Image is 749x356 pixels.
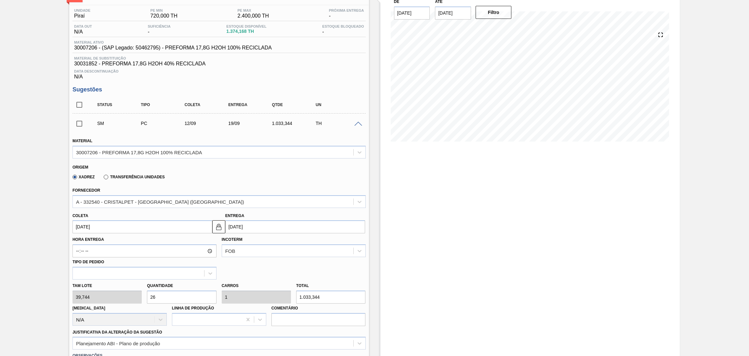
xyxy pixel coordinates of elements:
[148,24,170,28] span: Suficiência
[151,13,177,19] span: 720,000 TH
[139,103,189,107] div: Tipo
[72,139,92,143] label: Material
[172,306,214,310] label: Linha de Produção
[183,121,232,126] div: 12/09/2025
[72,260,104,264] label: Tipo de pedido
[74,40,272,44] span: Material ativo
[225,248,235,254] div: FOB
[329,8,364,12] span: Próxima Entrega
[72,165,88,170] label: Origem
[146,24,172,35] div: -
[314,121,363,126] div: TH
[76,149,202,155] div: 30007206 - PREFORMA 17,8G H2OH 100% RECICLADA
[96,121,145,126] div: Sugestão Manual
[74,56,364,60] span: Material de Substituição
[72,330,162,335] label: Justificativa da Alteração da Sugestão
[72,306,105,310] label: [MEDICAL_DATA]
[435,7,471,20] input: dd/mm/yyyy
[74,24,92,28] span: Data out
[227,103,276,107] div: Entrega
[72,281,142,291] label: Tam lote
[321,24,365,35] div: -
[227,121,276,126] div: 19/09/2025
[74,69,364,73] span: Data Descontinuação
[72,235,217,244] label: Hora Entrega
[72,67,366,80] div: N/A
[72,213,88,218] label: Coleta
[74,13,90,19] span: Piraí
[76,341,160,346] div: Planejamento ABI - Plano de produção
[237,8,269,12] span: PE MAX
[226,24,266,28] span: Estoque Disponível
[225,220,365,233] input: dd/mm/yyyy
[327,8,366,19] div: -
[296,283,309,288] label: Total
[215,223,223,231] img: locked
[139,121,189,126] div: Pedido de Compra
[104,175,164,179] label: Transferência Unidades
[226,29,266,34] span: 1.374,168 TH
[72,86,366,93] h3: Sugestões
[222,283,239,288] label: Carros
[151,8,177,12] span: PE MIN
[212,220,225,233] button: locked
[74,61,364,67] span: 30031852 - PREFORMA 17,8G H2OH 40% RECICLADA
[237,13,269,19] span: 2.400,000 TH
[322,24,364,28] span: Estoque Bloqueado
[183,103,232,107] div: Coleta
[222,237,243,242] label: Incoterm
[314,103,363,107] div: UN
[270,121,320,126] div: 1.033,344
[147,283,173,288] label: Quantidade
[476,6,512,19] button: Filtro
[76,199,244,204] div: A - 332540 - CRISTALPET - [GEOGRAPHIC_DATA] ([GEOGRAPHIC_DATA])
[74,8,90,12] span: Unidade
[72,188,100,193] label: Fornecedor
[72,220,212,233] input: dd/mm/yyyy
[74,45,272,51] span: 30007206 - (SAP Legado: 50462795) - PREFORMA 17,8G H2OH 100% RECICLADA
[72,175,95,179] label: Xadrez
[72,24,94,35] div: N/A
[96,103,145,107] div: Status
[225,213,244,218] label: Entrega
[271,304,366,313] label: Comentário
[394,7,430,20] input: dd/mm/yyyy
[270,103,320,107] div: Qtde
